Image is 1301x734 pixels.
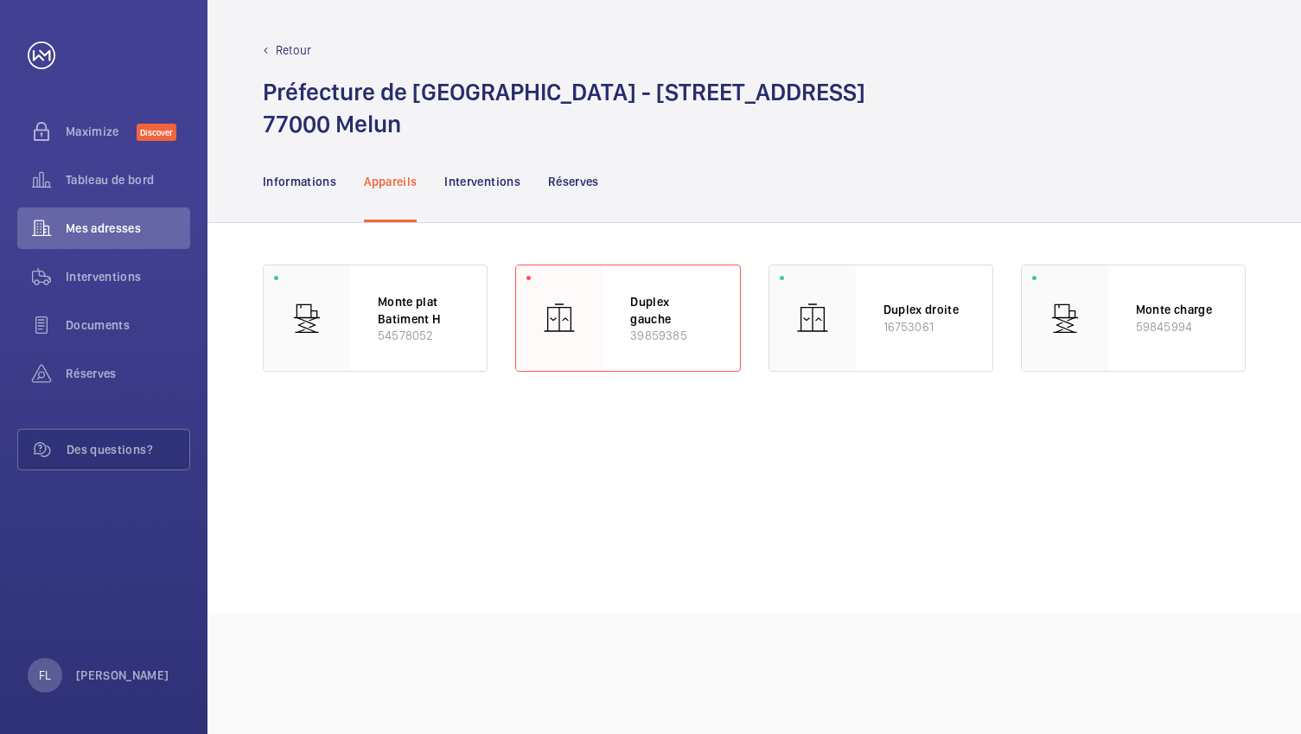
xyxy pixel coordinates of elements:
[542,301,577,335] img: elevator.svg
[1136,301,1217,318] p: Monte charge
[276,41,311,59] p: Retour
[883,301,965,318] p: Duplex droite
[66,171,190,188] span: Tableau de bord
[66,365,190,382] span: Réserves
[290,301,324,335] img: freight_elevator.svg
[66,123,137,140] span: Maximize
[1048,301,1082,335] img: freight_elevator.svg
[66,268,190,285] span: Interventions
[883,318,965,335] p: 16753061
[444,173,520,190] p: Interventions
[378,327,459,343] p: 54578052
[364,173,417,190] p: Appareils
[39,667,51,684] p: FL
[378,293,459,327] p: Monte plat Batiment H
[263,76,865,140] h1: Préfecture de [GEOGRAPHIC_DATA] - [STREET_ADDRESS] 77000 Melun
[795,301,830,335] img: elevator.svg
[67,441,189,458] span: Des questions?
[630,327,711,343] p: 39859385
[630,293,711,327] p: Duplex gauche
[66,316,190,334] span: Documents
[1136,318,1217,335] p: 59845994
[548,173,599,190] p: Réserves
[263,173,336,190] p: Informations
[76,667,169,684] p: [PERSON_NAME]
[66,220,190,237] span: Mes adresses
[137,124,176,141] span: Discover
